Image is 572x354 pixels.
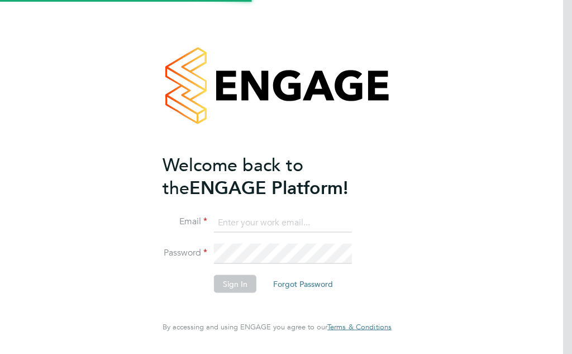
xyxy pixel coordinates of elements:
h2: ENGAGE Platform! [163,153,380,199]
label: Email [163,216,207,228]
span: Welcome back to the [163,154,303,199]
input: Enter your work email... [214,213,352,233]
button: Forgot Password [264,275,342,293]
label: Password [163,247,207,259]
span: By accessing and using ENGAGE you agree to our [163,322,392,332]
a: Terms & Conditions [327,323,392,332]
button: Sign In [214,275,256,293]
